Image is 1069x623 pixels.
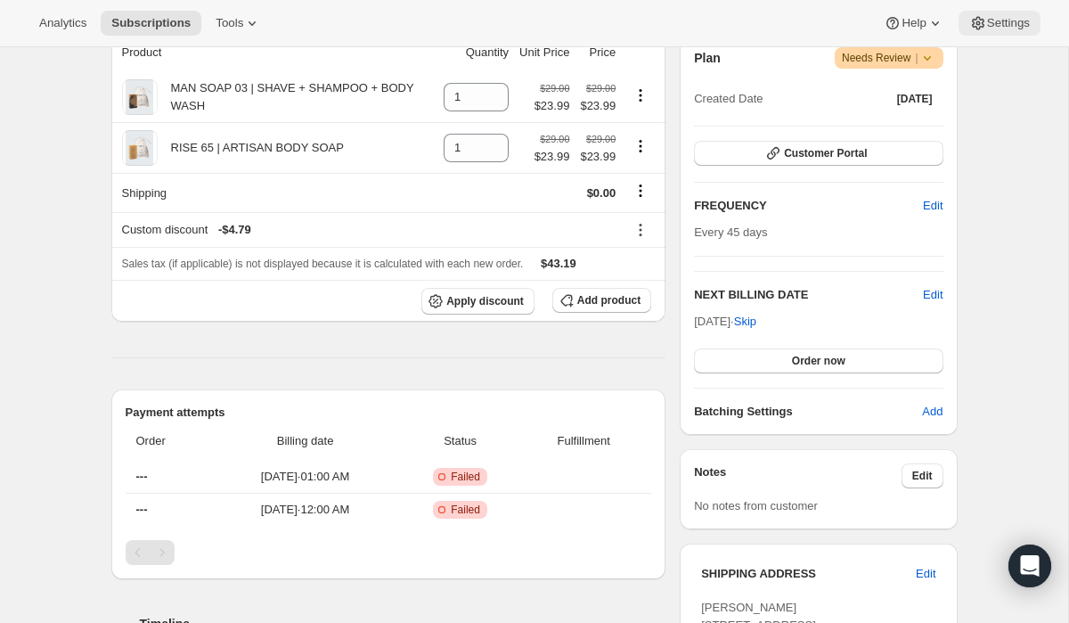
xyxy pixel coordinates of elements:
[905,560,946,588] button: Edit
[916,565,935,583] span: Edit
[421,288,534,315] button: Apply discount
[126,540,652,565] nav: Pagination
[792,354,845,368] span: Order now
[915,51,918,65] span: |
[205,11,272,36] button: Tools
[216,468,394,486] span: [DATE] · 01:00 AM
[694,315,756,328] span: [DATE] ·
[514,33,575,72] th: Unit Price
[136,503,148,516] span: ---
[886,86,943,111] button: [DATE]
[922,403,943,421] span: Add
[580,97,616,115] span: $23.99
[987,16,1030,30] span: Settings
[158,139,344,157] div: RISE 65 | ARTISAN BODY SOAP
[694,225,767,239] span: Every 45 days
[694,403,922,421] h6: Batching Settings
[701,565,916,583] h3: SHIPPING ADDRESS
[626,136,655,156] button: Product actions
[526,432,641,450] span: Fulfillment
[122,221,616,239] div: Custom discount
[39,16,86,30] span: Analytics
[694,499,818,512] span: No notes from customer
[694,90,763,108] span: Created Date
[101,11,201,36] button: Subscriptions
[451,503,480,517] span: Failed
[734,313,756,331] span: Skip
[586,134,616,144] small: $29.00
[694,348,943,373] button: Order now
[126,422,212,461] th: Order
[694,141,943,166] button: Customer Portal
[873,11,954,36] button: Help
[552,288,651,313] button: Add product
[723,307,767,336] button: Skip
[438,33,514,72] th: Quantity
[912,192,953,220] button: Edit
[451,470,480,484] span: Failed
[694,286,923,304] h2: NEXT BILLING DATE
[580,148,616,166] span: $23.99
[902,463,943,488] button: Edit
[404,432,516,450] span: Status
[126,404,652,422] h2: Payment attempts
[626,181,655,201] button: Shipping actions
[122,258,524,270] span: Sales tax (if applicable) is not displayed because it is calculated with each new order.
[959,11,1040,36] button: Settings
[586,83,616,94] small: $29.00
[842,49,936,67] span: Needs Review
[577,293,641,307] span: Add product
[541,257,576,270] span: $43.19
[923,286,943,304] button: Edit
[216,16,243,30] span: Tools
[446,294,524,308] span: Apply discount
[1008,545,1051,587] div: Open Intercom Messenger
[216,432,394,450] span: Billing date
[534,97,570,115] span: $23.99
[912,469,933,483] span: Edit
[534,148,570,166] span: $23.99
[136,470,148,483] span: ---
[29,11,97,36] button: Analytics
[626,86,655,105] button: Product actions
[587,186,616,200] span: $0.00
[923,197,943,215] span: Edit
[218,221,251,239] span: - $4.79
[911,398,953,426] button: Add
[111,33,439,72] th: Product
[111,16,191,30] span: Subscriptions
[158,79,434,115] div: MAN SOAP 03 | SHAVE + SHAMPOO + BODY WASH
[902,16,926,30] span: Help
[694,197,923,215] h2: FREQUENCY
[540,83,569,94] small: $29.00
[111,173,439,212] th: Shipping
[694,49,721,67] h2: Plan
[897,92,933,106] span: [DATE]
[575,33,621,72] th: Price
[216,501,394,519] span: [DATE] · 12:00 AM
[784,146,867,160] span: Customer Portal
[540,134,569,144] small: $29.00
[694,463,902,488] h3: Notes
